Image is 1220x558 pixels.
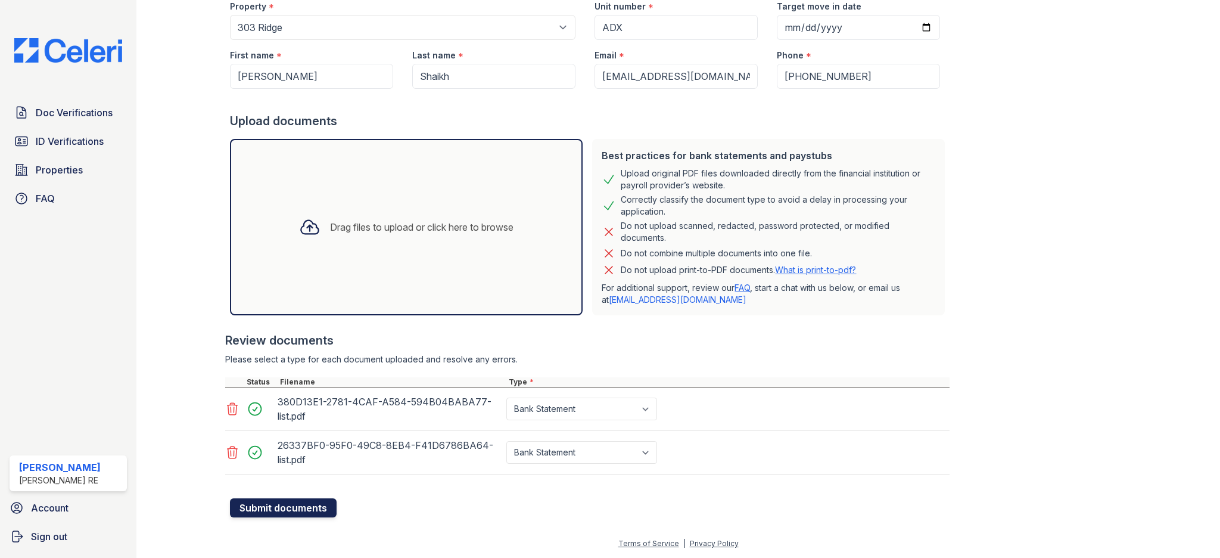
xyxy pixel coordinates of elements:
label: Unit number [595,1,646,13]
div: [PERSON_NAME] RE [19,475,101,486]
button: Submit documents [230,498,337,517]
span: Properties [36,163,83,177]
p: For additional support, review our , start a chat with us below, or email us at [602,282,935,306]
a: What is print-to-pdf? [775,265,856,275]
div: Drag files to upload or click here to browse [330,220,513,234]
label: Phone [777,49,804,61]
div: Status [244,377,278,387]
div: [PERSON_NAME] [19,460,101,475]
label: First name [230,49,274,61]
span: Account [31,501,69,515]
div: 26337BF0-95F0-49C8-8EB4-F41D6786BA64-list.pdf [278,436,502,469]
a: Account [5,496,132,520]
img: CE_Logo_Blue-a8612792a0a2168367f1c8372b55b34899dd931a85d93a1a3d3e32e68fde9ad4.png [5,38,132,63]
div: Do not upload scanned, redacted, password protected, or modified documents. [621,220,935,244]
label: Property [230,1,266,13]
a: [EMAIL_ADDRESS][DOMAIN_NAME] [609,294,746,305]
a: Doc Verifications [10,101,127,125]
a: Terms of Service [618,539,679,548]
div: 380D13E1-2781-4CAF-A584-594B04BABA77-list.pdf [278,392,502,426]
div: Do not combine multiple documents into one file. [621,246,812,261]
a: Sign out [5,525,132,548]
span: FAQ [36,191,55,206]
span: Sign out [31,529,67,544]
div: Please select a type for each document uploaded and resolve any errors. [225,354,950,365]
div: Review documents [225,332,950,349]
div: Filename [278,377,506,387]
div: Upload documents [230,113,950,129]
div: Type [506,377,950,387]
a: ID Verifications [10,129,127,153]
div: Upload original PDF files downloaded directly from the financial institution or payroll provider’... [621,168,935,191]
label: Email [595,49,617,61]
span: ID Verifications [36,134,104,148]
span: Doc Verifications [36,106,113,120]
a: FAQ [10,187,127,210]
a: Properties [10,158,127,182]
a: Privacy Policy [690,539,739,548]
div: Best practices for bank statements and paystubs [602,148,935,163]
a: FAQ [735,283,750,293]
div: Correctly classify the document type to avoid a delay in processing your application. [621,194,935,218]
label: Target move in date [777,1,861,13]
p: Do not upload print-to-PDF documents. [621,264,856,276]
label: Last name [412,49,456,61]
div: | [683,539,686,548]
